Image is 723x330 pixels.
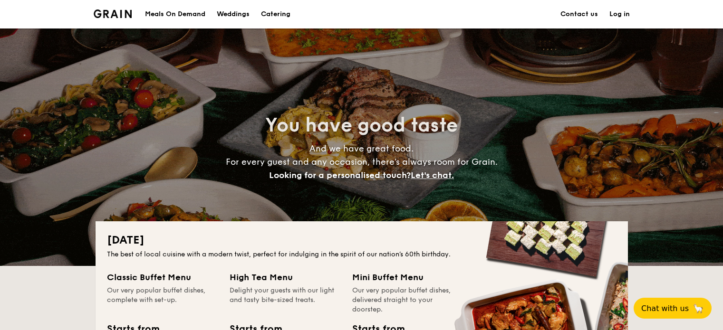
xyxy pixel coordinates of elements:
span: Chat with us [641,304,689,313]
div: Our very popular buffet dishes, delivered straight to your doorstep. [352,286,463,314]
span: 🦙 [693,303,704,314]
span: You have good taste [265,114,458,137]
div: Delight your guests with our light and tasty bite-sized treats. [230,286,341,314]
span: And we have great food. For every guest and any occasion, there’s always room for Grain. [226,143,498,180]
span: Looking for a personalised touch? [269,170,411,180]
span: Let's chat. [411,170,454,180]
img: Grain [94,9,132,18]
a: Logotype [94,9,132,18]
button: Chat with us🦙 [634,298,712,319]
div: Classic Buffet Menu [107,271,218,284]
div: Mini Buffet Menu [352,271,463,284]
div: Our very popular buffet dishes, complete with set-up. [107,286,218,314]
h2: [DATE] [107,233,617,248]
div: High Tea Menu [230,271,341,284]
div: The best of local cuisine with a modern twist, perfect for indulging in the spirit of our nation’... [107,250,617,259]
